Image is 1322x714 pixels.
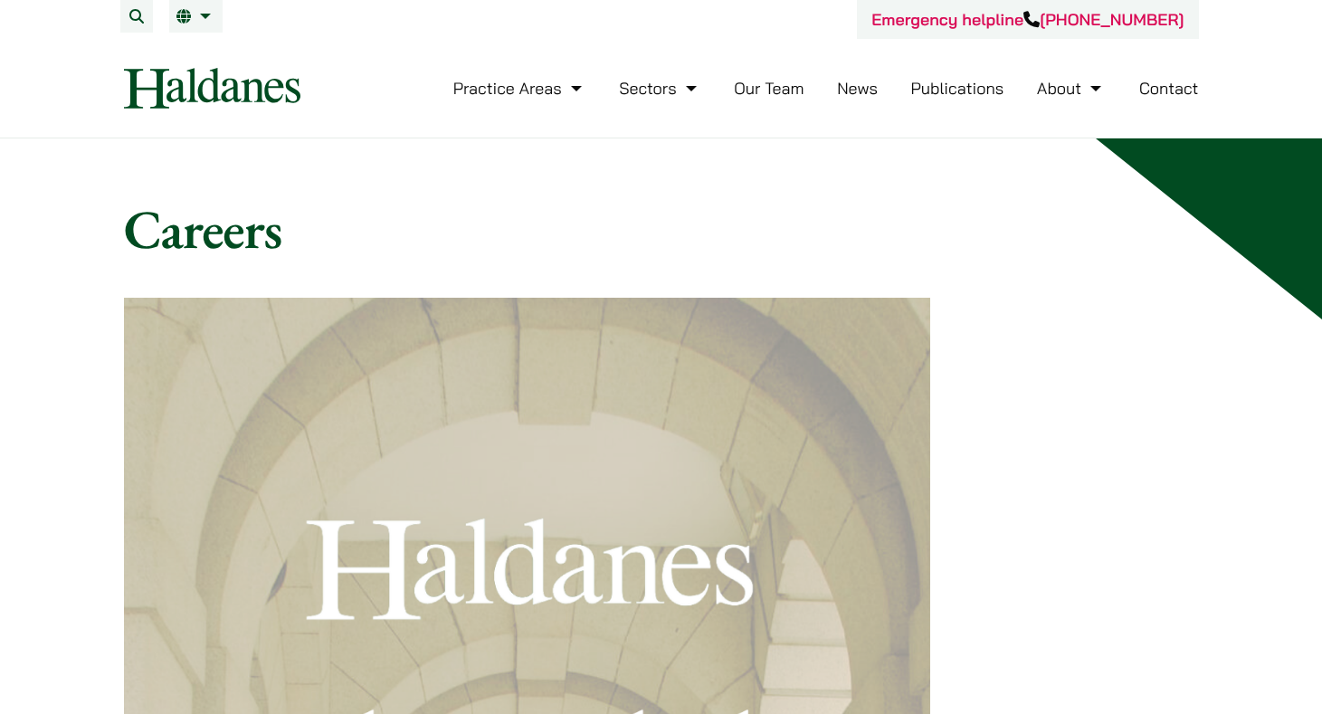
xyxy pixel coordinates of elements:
[176,9,215,24] a: EN
[1139,78,1199,99] a: Contact
[837,78,878,99] a: News
[734,78,804,99] a: Our Team
[871,9,1184,30] a: Emergency helpline[PHONE_NUMBER]
[453,78,586,99] a: Practice Areas
[124,196,1199,262] h1: Careers
[619,78,700,99] a: Sectors
[124,68,300,109] img: Logo of Haldanes
[1037,78,1106,99] a: About
[911,78,1004,99] a: Publications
